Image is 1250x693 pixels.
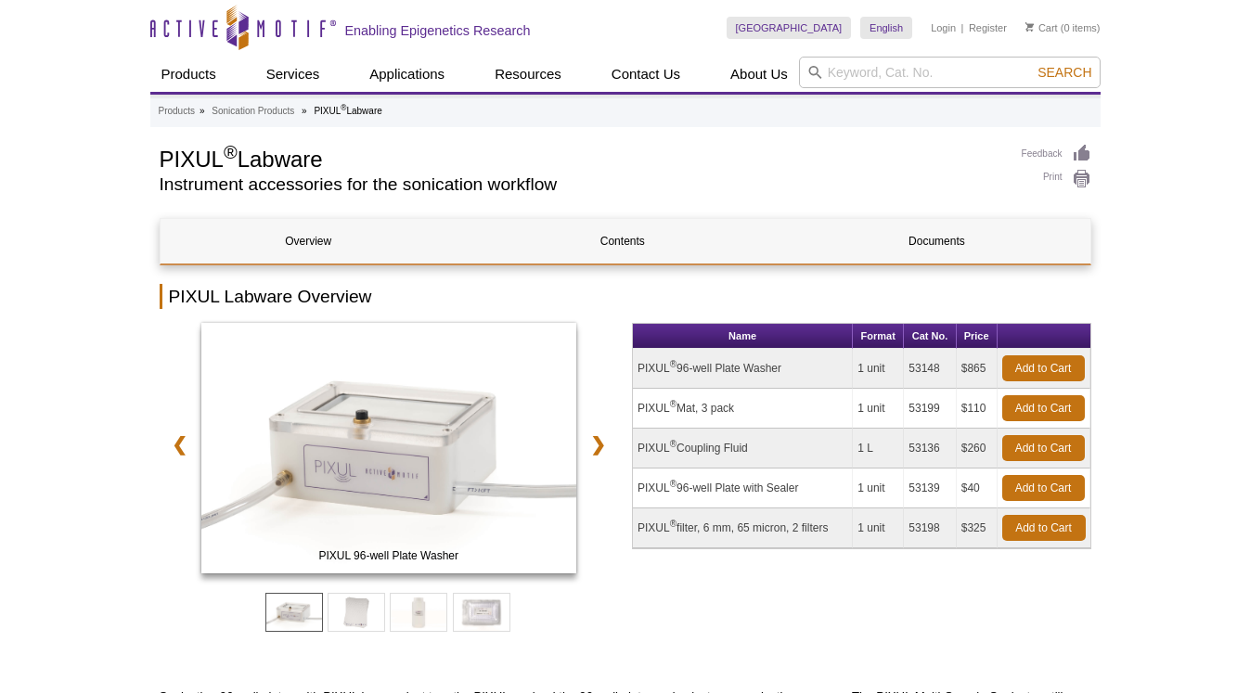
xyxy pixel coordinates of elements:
[719,57,799,92] a: About Us
[159,103,195,120] a: Products
[670,519,677,529] sup: ®
[1002,475,1085,501] a: Add to Cart
[150,57,227,92] a: Products
[904,468,956,508] td: 53139
[160,176,1003,193] h2: Instrument accessories for the sonication workflow
[670,359,677,369] sup: ®
[957,429,998,468] td: $260
[789,219,1085,263] a: Documents
[961,17,964,39] li: |
[633,324,853,349] th: Name
[853,508,904,548] td: 1 unit
[853,389,904,429] td: 1 unit
[201,323,577,573] img: PIXUL Plate Washer
[1002,435,1085,461] a: Add to Cart
[670,399,677,409] sup: ®
[1025,22,1034,32] img: Your Cart
[957,508,998,548] td: $325
[341,103,346,112] sup: ®
[904,508,956,548] td: 53198
[969,21,1007,34] a: Register
[633,429,853,468] td: PIXUL Coupling Fluid
[160,144,1003,172] h1: PIXUL Labware
[1022,169,1091,189] a: Print
[904,324,956,349] th: Cat No.
[633,508,853,548] td: PIXUL filter, 6 mm, 65 micron, 2 filters
[931,21,956,34] a: Login
[1025,21,1058,34] a: Cart
[633,468,853,508] td: PIXUL 96-well Plate with Sealer
[853,324,904,349] th: Format
[600,57,691,92] a: Contact Us
[957,324,998,349] th: Price
[200,106,205,116] li: »
[670,479,677,489] sup: ®
[957,389,998,429] td: $110
[957,468,998,508] td: $40
[904,389,956,429] td: 53199
[1002,355,1085,381] a: Add to Cart
[161,219,457,263] a: Overview
[160,284,1091,309] h2: PIXUL Labware Overview
[1002,395,1085,421] a: Add to Cart
[1037,65,1091,80] span: Search
[314,106,381,116] li: PIXUL Labware
[633,349,853,389] td: PIXUL 96-well Plate Washer
[1032,64,1097,81] button: Search
[160,423,200,466] a: ❮
[633,389,853,429] td: PIXUL Mat, 3 pack
[483,57,573,92] a: Resources
[1002,515,1086,541] a: Add to Cart
[670,439,677,449] sup: ®
[904,349,956,389] td: 53148
[205,546,573,565] span: PIXUL 96-well Plate Washer
[853,429,904,468] td: 1 L
[904,429,956,468] td: 53136
[1022,144,1091,164] a: Feedback
[799,57,1101,88] input: Keyword, Cat. No.
[853,349,904,389] td: 1 unit
[201,323,577,579] a: PIXUL 96-well Plate Washer
[853,468,904,508] td: 1 unit
[1025,17,1101,39] li: (0 items)
[474,219,770,263] a: Contents
[727,17,852,39] a: [GEOGRAPHIC_DATA]
[224,142,238,162] sup: ®
[860,17,912,39] a: English
[358,57,456,92] a: Applications
[578,423,618,466] a: ❯
[255,57,331,92] a: Services
[345,22,531,39] h2: Enabling Epigenetics Research
[957,349,998,389] td: $865
[302,106,307,116] li: »
[212,103,294,120] a: Sonication Products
